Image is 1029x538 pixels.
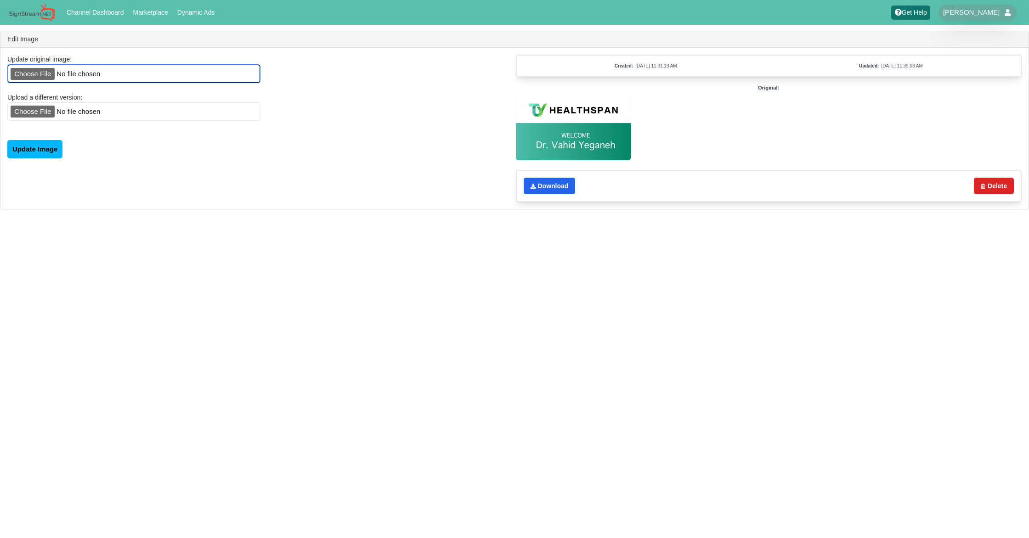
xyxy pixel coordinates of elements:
a: Marketplace [130,6,171,18]
a: Delete [974,178,1014,194]
a: Dynamic Ads [174,6,218,18]
span: [DATE] 11:31:13 AM [635,62,677,69]
p: Update original image: [7,55,514,64]
h1: Edit Image [7,36,1022,43]
a: Channel Dashboard [63,6,128,18]
strong: Updated: [859,62,879,69]
p: Upload a different version: [7,93,514,102]
a: Download [524,178,576,194]
iframe: Chat Widget [983,494,1029,538]
strong: Original: [516,84,1022,92]
span: Delete [988,181,1007,191]
span: [PERSON_NAME] [943,8,1000,17]
span: [DATE] 11:39:03 AM [881,62,922,69]
a: Get Help [891,6,930,20]
input: Update Image [7,140,62,158]
strong: Created: [615,62,633,69]
span: Download [538,181,569,191]
img: Sign Stream.NET [9,4,55,22]
img: P250x250 image processing20250818 913637 15i7b24 [516,95,631,160]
